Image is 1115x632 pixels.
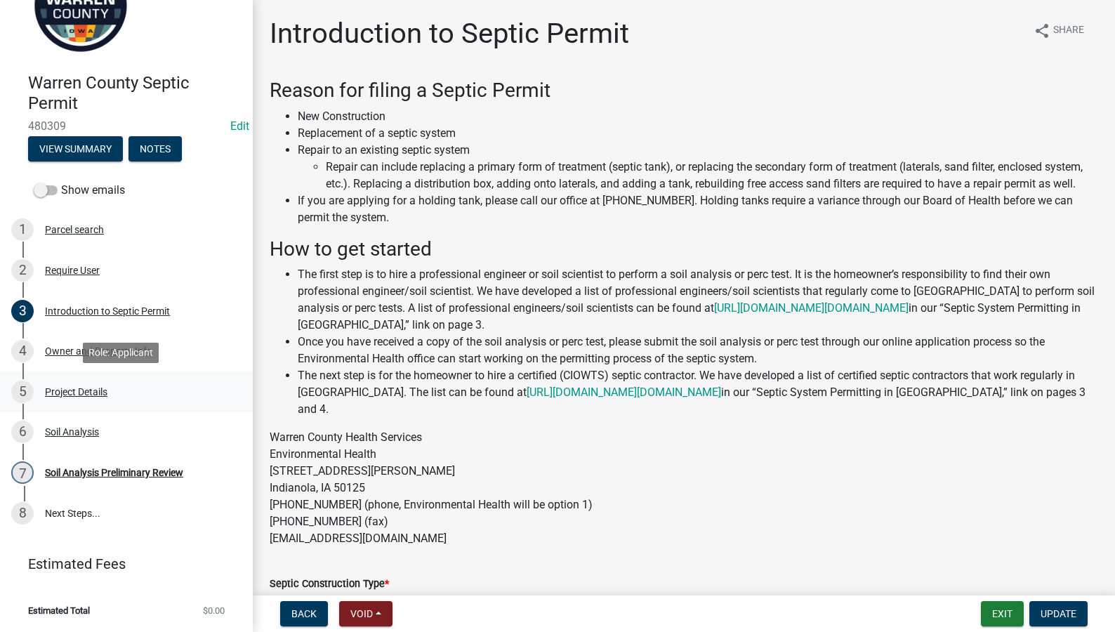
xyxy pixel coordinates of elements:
h3: Reason for filing a Septic Permit [270,79,1098,103]
div: 6 [11,421,34,443]
wm-modal-confirm: Summary [28,144,123,155]
span: 480309 [28,119,225,133]
a: [URL][DOMAIN_NAME][DOMAIN_NAME] [527,386,721,399]
li: If you are applying for a holding tank, please call our office at [PHONE_NUMBER]. Holding tanks r... [298,192,1098,226]
button: Notes [128,136,182,162]
div: Soil Analysis Preliminary Review [45,468,183,478]
span: Back [291,608,317,619]
span: Void [350,608,373,619]
button: Update [1029,601,1088,626]
li: The first step is to hire a professional engineer or soil scientist to perform a soil analysis or... [298,266,1098,334]
label: Show emails [34,182,125,199]
a: Estimated Fees [11,550,230,578]
div: Parcel search [45,225,104,235]
button: Back [280,601,328,626]
a: [URL][DOMAIN_NAME][DOMAIN_NAME] [714,301,909,315]
h1: Introduction to Septic Permit [270,17,629,51]
div: Role: Applicant [83,343,159,363]
span: Estimated Total [28,606,90,615]
span: Update [1041,608,1076,619]
div: 4 [11,340,34,362]
li: Repair can include replacing a primary form of treatment (septic tank), or replacing the secondar... [326,159,1098,192]
li: Once you have received a copy of the soil analysis or perc test, please submit the soil analysis ... [298,334,1098,367]
div: 5 [11,381,34,403]
div: 8 [11,502,34,525]
div: Require User [45,265,100,275]
li: Repair to an existing septic system [298,142,1098,192]
div: 2 [11,259,34,282]
li: New Construction [298,108,1098,125]
button: View Summary [28,136,123,162]
span: $0.00 [203,606,225,615]
div: Project Details [45,387,107,397]
span: Share [1053,22,1084,39]
button: Void [339,601,392,626]
li: The next step is for the homeowner to hire a certified (CIOWTS) septic contractor. We have develo... [298,367,1098,418]
h3: How to get started [270,237,1098,261]
div: Introduction to Septic Permit [45,306,170,316]
wm-modal-confirm: Edit Application Number [230,119,249,133]
li: Replacement of a septic system [298,125,1098,142]
div: 7 [11,461,34,484]
div: Owner and Property Info [45,346,152,356]
i: share [1034,22,1050,39]
button: Exit [981,601,1024,626]
a: Edit [230,119,249,133]
div: 3 [11,300,34,322]
p: Warren County Health Services Environmental Health [STREET_ADDRESS][PERSON_NAME] Indianola, IA 50... [270,429,1098,547]
h4: Warren County Septic Permit [28,73,242,114]
div: 1 [11,218,34,241]
wm-modal-confirm: Notes [128,144,182,155]
button: shareShare [1022,17,1095,44]
div: Soil Analysis [45,427,99,437]
label: Septic Construction Type [270,579,389,589]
